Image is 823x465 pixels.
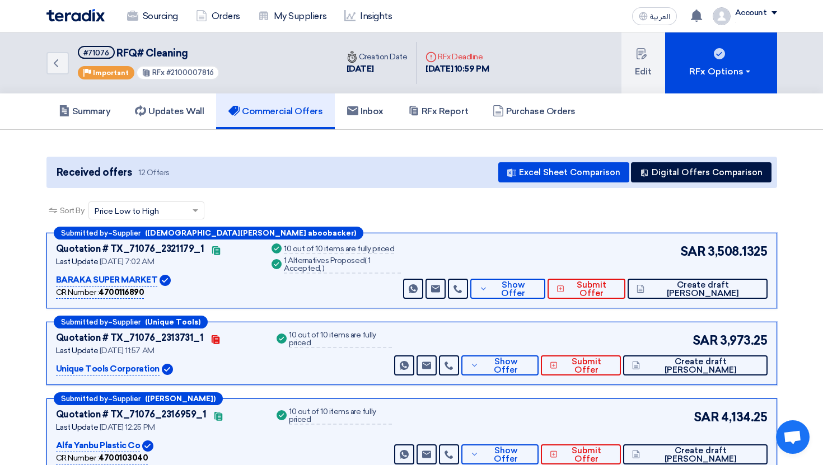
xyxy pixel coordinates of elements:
[284,257,401,274] div: 1 Alternatives Proposed
[60,205,85,217] span: Sort By
[347,106,384,117] h5: Inbox
[408,106,468,117] h5: RFx Report
[56,242,204,256] div: Quotation # TX_71076_2321179_1
[560,358,611,374] span: Submit Offer
[54,392,223,405] div: –
[138,167,170,178] span: 12 Offers
[347,51,408,63] div: Creation Date
[56,452,148,464] div: CR Number :
[145,395,216,402] b: ([PERSON_NAME])
[61,318,108,326] span: Submitted by
[56,408,207,421] div: Quotation # TX_71076_2316959_1
[249,4,335,29] a: My Suppliers
[93,69,129,77] span: Important
[284,245,394,254] div: 10 out of 10 items are fully priced
[95,205,159,217] span: Price Low to High
[541,444,621,464] button: Submit Offer
[57,165,132,180] span: Received offers
[628,279,768,299] button: Create draft [PERSON_NAME]
[56,274,158,287] p: BARAKA SUPER MARKET
[621,32,665,93] button: Edit
[289,408,392,425] div: 10 out of 10 items are fully priced
[166,68,214,77] span: #2100007816
[364,256,367,265] span: (
[56,363,160,376] p: Unique Tools Corporation
[54,316,208,328] div: –
[99,288,144,297] b: 4700116890
[623,444,768,464] button: Create draft [PERSON_NAME]
[113,395,141,402] span: Supplier
[335,4,401,29] a: Insights
[284,256,371,273] span: 1 Accepted,
[99,453,148,463] b: 4700103040
[480,93,588,129] a: Purchase Orders
[100,422,155,432] span: [DATE] 12:25 PM
[461,355,539,375] button: Show Offer
[631,162,771,182] button: Digital Offers Comparison
[335,93,396,129] a: Inbox
[708,242,767,261] span: 3,508.1325
[123,93,216,129] a: Updates Wall
[145,229,356,237] b: ([DEMOGRAPHIC_DATA][PERSON_NAME] aboobacker)
[461,444,539,464] button: Show Offer
[54,227,363,239] div: –
[83,49,109,57] div: #71076
[78,46,220,60] h5: RFQ# Cleaning
[56,286,144,299] div: CR Number :
[650,13,670,21] span: العربية
[481,447,530,463] span: Show Offer
[735,8,767,18] div: Account
[694,408,719,426] span: SAR
[713,7,731,25] img: profile_test.png
[720,331,767,350] span: 3,973.25
[56,346,99,355] span: Last Update
[425,63,489,76] div: [DATE] 10:59 PM
[396,93,480,129] a: RFx Report
[541,355,621,375] button: Submit Offer
[693,331,718,350] span: SAR
[187,4,249,29] a: Orders
[498,162,629,182] button: Excel Sheet Comparison
[135,106,204,117] h5: Updates Wall
[425,51,489,63] div: RFx Deadline
[216,93,335,129] a: Commercial Offers
[56,422,99,432] span: Last Update
[61,395,108,402] span: Submitted by
[160,275,171,286] img: Verified Account
[56,257,99,266] span: Last Update
[322,264,325,273] span: )
[647,281,759,298] span: Create draft [PERSON_NAME]
[776,420,810,454] a: Open chat
[59,106,111,117] h5: Summary
[643,358,758,374] span: Create draft [PERSON_NAME]
[735,17,777,24] div: .
[116,47,188,59] span: RFQ# Cleaning
[689,65,752,78] div: RFx Options
[680,242,706,261] span: SAR
[623,355,768,375] button: Create draft [PERSON_NAME]
[142,440,153,452] img: Verified Account
[548,279,625,299] button: Submit Offer
[162,364,173,375] img: Verified Account
[228,106,322,117] h5: Commercial Offers
[643,447,758,463] span: Create draft [PERSON_NAME]
[118,4,187,29] a: Sourcing
[347,63,408,76] div: [DATE]
[61,229,108,237] span: Submitted by
[145,318,200,326] b: (Unique Tools)
[113,229,141,237] span: Supplier
[721,408,767,426] span: 4,134.25
[490,281,536,298] span: Show Offer
[493,106,576,117] h5: Purchase Orders
[632,7,677,25] button: العربية
[56,331,204,345] div: Quotation # TX_71076_2313731_1
[56,439,141,453] p: Alfa Yanbu Plastic Co
[289,331,392,348] div: 10 out of 10 items are fully priced
[113,318,141,326] span: Supplier
[665,32,777,93] button: RFx Options
[100,346,155,355] span: [DATE] 11:57 AM
[470,279,545,299] button: Show Offer
[152,68,165,77] span: RFx
[100,257,154,266] span: [DATE] 7:02 AM
[46,9,105,22] img: Teradix logo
